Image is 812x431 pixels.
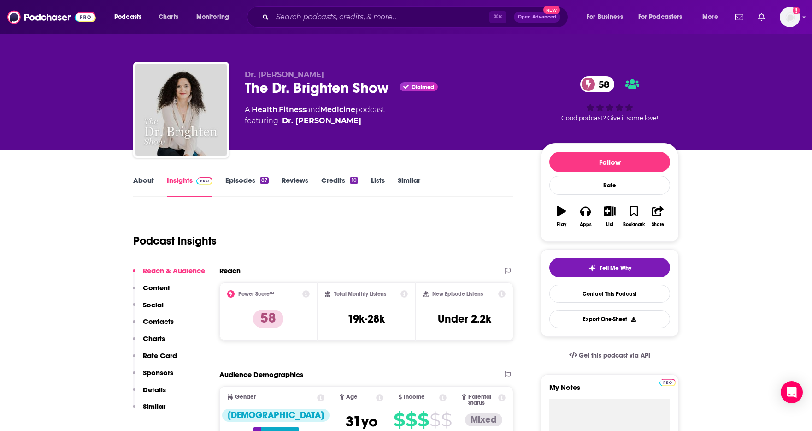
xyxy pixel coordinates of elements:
button: Content [133,283,170,300]
a: Medicine [320,105,355,114]
button: Bookmark [622,200,646,233]
input: Search podcasts, credits, & more... [272,10,489,24]
button: Sponsors [133,368,173,385]
div: Apps [580,222,592,227]
div: Open Intercom Messenger [781,381,803,403]
img: User Profile [780,7,800,27]
div: Rate [549,176,670,195]
a: Lists [371,176,385,197]
span: Monitoring [196,11,229,24]
span: 58 [589,76,614,92]
span: Age [346,394,358,400]
span: Good podcast? Give it some love! [561,114,658,121]
span: New [543,6,560,14]
div: Mixed [465,413,502,426]
a: Reviews [282,176,308,197]
span: $ [418,413,429,427]
div: Play [557,222,566,227]
button: Share [646,200,670,233]
span: Podcasts [114,11,141,24]
button: List [598,200,622,233]
div: [DEMOGRAPHIC_DATA] [222,409,330,422]
label: My Notes [549,383,670,399]
span: Dr. [PERSON_NAME] [245,70,324,79]
span: Claimed [412,85,434,90]
a: Show notifications dropdown [731,9,747,25]
span: More [702,11,718,24]
button: open menu [190,10,241,24]
p: Reach & Audience [143,266,205,275]
a: Contact This Podcast [549,285,670,303]
h2: Power Score™ [238,291,274,297]
span: Charts [159,11,178,24]
button: Play [549,200,573,233]
button: open menu [580,10,635,24]
span: Income [404,394,425,400]
p: Contacts [143,317,174,326]
span: Logged in as sophiak [780,7,800,27]
button: open menu [632,10,696,24]
span: and [306,105,320,114]
button: open menu [108,10,153,24]
span: $ [441,413,452,427]
button: Contacts [133,317,174,334]
span: $ [430,413,440,427]
p: Similar [143,402,165,411]
p: Charts [143,334,165,343]
h1: Podcast Insights [133,234,217,248]
button: Apps [573,200,597,233]
span: Get this podcast via API [579,352,650,359]
button: Social [133,300,164,317]
p: Rate Card [143,351,177,360]
p: Sponsors [143,368,173,377]
span: Parental Status [468,394,497,406]
button: Similar [133,402,165,419]
a: Get this podcast via API [562,344,658,367]
h2: New Episode Listens [432,291,483,297]
a: Fitness [279,105,306,114]
span: Gender [235,394,256,400]
button: Rate Card [133,351,177,368]
span: $ [406,413,417,427]
button: Details [133,385,166,402]
div: A podcast [245,104,385,126]
div: 58Good podcast? Give it some love! [541,70,679,127]
div: Share [652,222,664,227]
h2: Total Monthly Listens [334,291,386,297]
a: InsightsPodchaser Pro [167,176,212,197]
span: , [277,105,279,114]
img: tell me why sparkle [588,264,596,272]
h3: 19k-28k [347,312,385,326]
p: 58 [253,310,283,328]
button: Open AdvancedNew [514,12,560,23]
a: About [133,176,154,197]
a: Credits10 [321,176,358,197]
h2: Reach [219,266,241,275]
span: 31 yo [346,413,377,431]
p: Content [143,283,170,292]
a: Similar [398,176,420,197]
span: $ [394,413,405,427]
span: Tell Me Why [600,264,631,272]
a: Show notifications dropdown [754,9,769,25]
button: tell me why sparkleTell Me Why [549,258,670,277]
div: Bookmark [623,222,645,227]
div: List [606,222,613,227]
button: Show profile menu [780,7,800,27]
button: Reach & Audience [133,266,205,283]
a: Episodes87 [225,176,269,197]
div: 87 [260,177,269,184]
a: 58 [580,76,614,92]
div: 10 [350,177,358,184]
img: Podchaser - Follow, Share and Rate Podcasts [7,8,96,26]
img: Podchaser Pro [196,177,212,185]
h3: Under 2.2k [438,312,491,326]
img: The Dr. Brighten Show [135,64,227,156]
button: Follow [549,152,670,172]
button: open menu [696,10,730,24]
a: Charts [153,10,184,24]
span: ⌘ K [489,11,506,23]
div: Search podcasts, credits, & more... [256,6,577,28]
